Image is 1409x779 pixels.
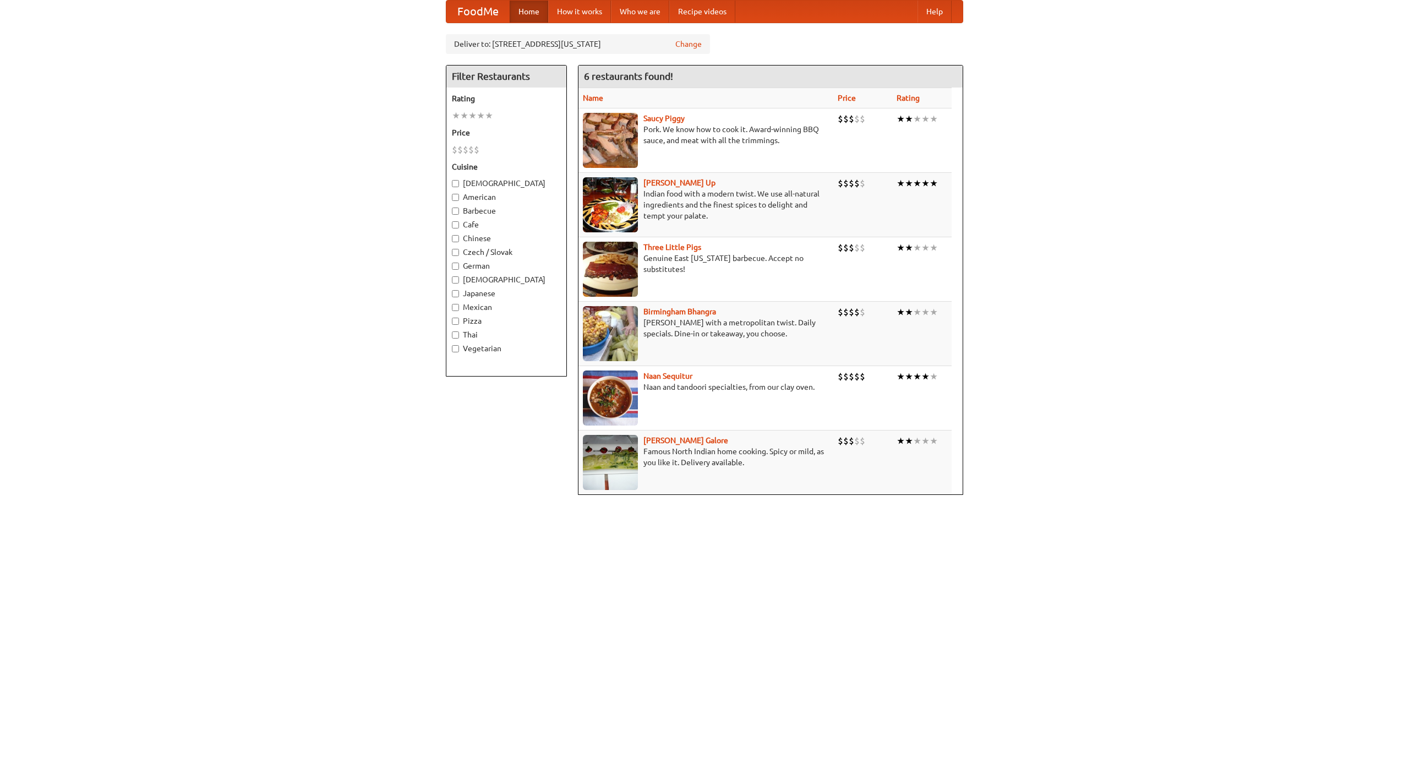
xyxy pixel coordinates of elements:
[452,260,561,271] label: German
[583,446,829,468] p: Famous North Indian home cooking. Spicy or mild, as you like it. Delivery available.
[452,110,460,122] li: ★
[463,144,468,156] li: $
[452,219,561,230] label: Cafe
[583,177,638,232] img: curryup.jpg
[838,242,843,254] li: $
[452,178,561,189] label: [DEMOGRAPHIC_DATA]
[918,1,952,23] a: Help
[930,435,938,447] li: ★
[849,113,854,125] li: $
[477,110,485,122] li: ★
[921,242,930,254] li: ★
[905,371,913,383] li: ★
[860,242,865,254] li: $
[460,110,468,122] li: ★
[548,1,611,23] a: How it works
[897,113,905,125] li: ★
[897,306,905,318] li: ★
[921,306,930,318] li: ★
[643,114,685,123] a: Saucy Piggy
[583,188,829,221] p: Indian food with a modern twist. We use all-natural ingredients and the finest spices to delight ...
[452,235,459,242] input: Chinese
[485,110,493,122] li: ★
[913,242,921,254] li: ★
[583,306,638,361] img: bhangra.jpg
[921,113,930,125] li: ★
[854,242,860,254] li: $
[843,177,849,189] li: $
[452,144,457,156] li: $
[643,372,692,380] a: Naan Sequitur
[452,288,561,299] label: Japanese
[611,1,669,23] a: Who we are
[452,302,561,313] label: Mexican
[583,124,829,146] p: Pork. We know how to cook it. Award-winning BBQ sauce, and meat with all the trimmings.
[930,242,938,254] li: ★
[913,177,921,189] li: ★
[583,242,638,297] img: littlepigs.jpg
[854,306,860,318] li: $
[849,242,854,254] li: $
[583,94,603,102] a: Name
[583,371,638,426] img: naansequitur.jpg
[897,371,905,383] li: ★
[457,144,463,156] li: $
[849,371,854,383] li: $
[860,177,865,189] li: $
[452,343,561,354] label: Vegetarian
[838,435,843,447] li: $
[854,435,860,447] li: $
[452,192,561,203] label: American
[897,242,905,254] li: ★
[452,127,561,138] h5: Price
[452,233,561,244] label: Chinese
[905,435,913,447] li: ★
[452,304,459,311] input: Mexican
[452,208,459,215] input: Barbecue
[643,178,716,187] a: [PERSON_NAME] Up
[452,274,561,285] label: [DEMOGRAPHIC_DATA]
[913,306,921,318] li: ★
[452,93,561,104] h5: Rating
[452,329,561,340] label: Thai
[669,1,735,23] a: Recipe videos
[838,177,843,189] li: $
[452,180,459,187] input: [DEMOGRAPHIC_DATA]
[452,318,459,325] input: Pizza
[584,71,673,81] ng-pluralize: 6 restaurants found!
[452,315,561,326] label: Pizza
[921,177,930,189] li: ★
[921,435,930,447] li: ★
[452,205,561,216] label: Barbecue
[838,371,843,383] li: $
[643,436,728,445] a: [PERSON_NAME] Galore
[643,243,701,252] a: Three Little Pigs
[452,161,561,172] h5: Cuisine
[860,371,865,383] li: $
[452,247,561,258] label: Czech / Slovak
[849,177,854,189] li: $
[510,1,548,23] a: Home
[452,331,459,339] input: Thai
[583,435,638,490] img: currygalore.jpg
[583,113,638,168] img: saucy.jpg
[838,94,856,102] a: Price
[838,306,843,318] li: $
[452,290,459,297] input: Japanese
[913,371,921,383] li: ★
[897,177,905,189] li: ★
[930,371,938,383] li: ★
[905,113,913,125] li: ★
[452,221,459,228] input: Cafe
[860,113,865,125] li: $
[468,144,474,156] li: $
[905,306,913,318] li: ★
[860,435,865,447] li: $
[843,371,849,383] li: $
[854,113,860,125] li: $
[843,242,849,254] li: $
[930,306,938,318] li: ★
[897,94,920,102] a: Rating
